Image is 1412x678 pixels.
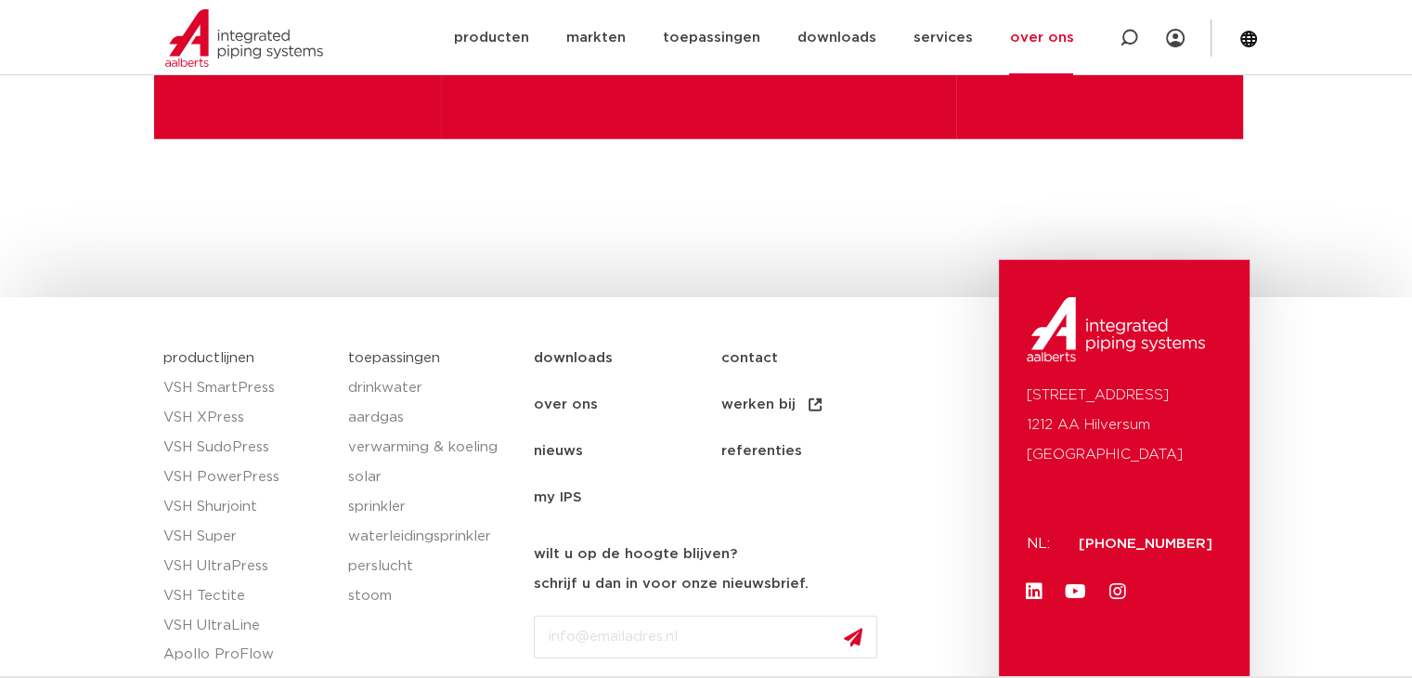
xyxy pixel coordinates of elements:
[348,463,515,492] a: solar
[163,463,330,492] a: VSH PowerPress
[534,382,720,428] a: over ons
[534,475,720,521] a: my IPS
[163,492,330,522] a: VSH Shurjoint
[534,577,809,591] strong: schrijf u dan in voor onze nieuwsbrief.
[163,433,330,463] a: VSH SudoPress
[348,522,515,552] a: waterleidingsprinkler
[348,492,515,522] a: sprinkler
[163,552,330,581] a: VSH UltraPress
[348,403,515,433] a: aardgas
[534,616,877,658] input: info@emailadres.nl
[348,351,440,365] a: toepassingen
[348,581,515,611] a: stoom
[163,403,330,433] a: VSH XPress
[534,547,737,561] strong: wilt u op de hoogte blijven?
[163,351,254,365] a: productlijnen
[348,433,515,463] a: verwarming & koeling
[163,581,330,611] a: VSH Tectite
[1079,537,1212,551] a: [PHONE_NUMBER]
[720,335,907,382] a: contact
[534,335,990,521] nav: Menu
[1027,381,1222,470] p: [STREET_ADDRESS] 1212 AA Hilversum [GEOGRAPHIC_DATA]
[163,640,330,670] a: Apollo ProFlow
[720,428,907,475] a: referenties
[844,628,862,647] img: send.svg
[163,373,330,403] a: VSH SmartPress
[1027,529,1056,559] p: NL:
[534,428,720,475] a: nieuws
[348,373,515,403] a: drinkwater
[163,522,330,552] a: VSH Super
[348,552,515,581] a: perslucht
[534,335,720,382] a: downloads
[720,382,907,428] a: werken bij
[163,611,330,641] a: VSH UltraLine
